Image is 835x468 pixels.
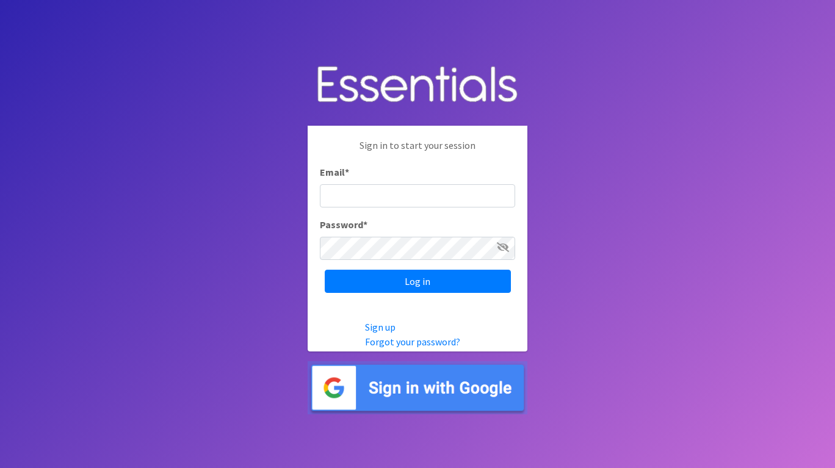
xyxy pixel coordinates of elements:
label: Email [320,165,349,179]
p: Sign in to start your session [320,138,515,165]
input: Log in [325,270,511,293]
abbr: required [345,166,349,178]
abbr: required [363,218,367,231]
a: Sign up [365,321,396,333]
label: Password [320,217,367,232]
img: Human Essentials [308,54,527,117]
img: Sign in with Google [308,361,527,414]
a: Forgot your password? [365,336,460,348]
